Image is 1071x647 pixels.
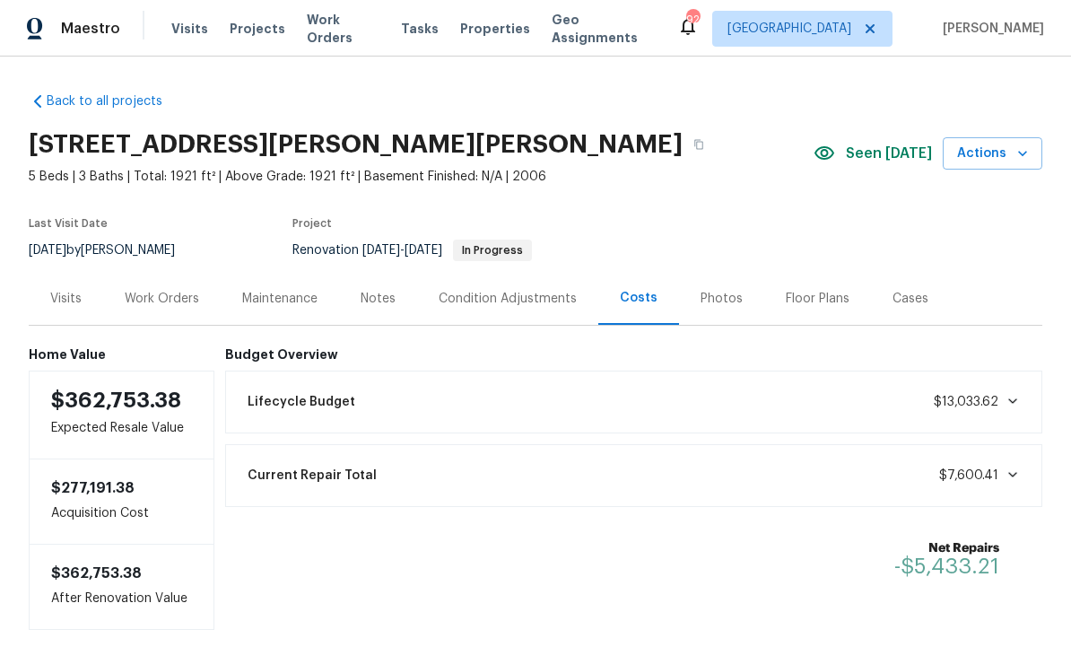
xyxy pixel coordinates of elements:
[362,244,400,257] span: [DATE]
[29,371,214,459] div: Expected Resale Value
[29,218,108,229] span: Last Visit Date
[125,290,199,308] div: Work Orders
[786,290,849,308] div: Floor Plans
[727,20,851,38] span: [GEOGRAPHIC_DATA]
[361,290,396,308] div: Notes
[230,20,285,38] span: Projects
[846,144,932,162] span: Seen [DATE]
[29,544,214,630] div: After Renovation Value
[455,245,530,256] span: In Progress
[50,290,82,308] div: Visits
[51,566,142,581] span: $362,753.38
[248,393,355,411] span: Lifecycle Budget
[51,389,181,411] span: $362,753.38
[292,218,332,229] span: Project
[686,11,699,29] div: 92
[29,347,214,362] h6: Home Value
[362,244,442,257] span: -
[29,92,201,110] a: Back to all projects
[460,20,530,38] span: Properties
[936,20,1044,38] span: [PERSON_NAME]
[701,290,743,308] div: Photos
[225,347,1043,362] h6: Budget Overview
[29,168,814,186] span: 5 Beds | 3 Baths | Total: 1921 ft² | Above Grade: 1921 ft² | Basement Finished: N/A | 2006
[683,128,715,161] button: Copy Address
[894,539,999,557] b: Net Repairs
[29,136,683,153] h2: [STREET_ADDRESS][PERSON_NAME][PERSON_NAME]
[943,137,1042,170] button: Actions
[934,396,998,408] span: $13,033.62
[401,22,439,35] span: Tasks
[552,11,656,47] span: Geo Assignments
[292,244,532,257] span: Renovation
[894,555,999,577] span: -$5,433.21
[248,467,377,485] span: Current Repair Total
[29,459,214,544] div: Acquisition Cost
[892,290,928,308] div: Cases
[957,143,1028,165] span: Actions
[242,290,318,308] div: Maintenance
[405,244,442,257] span: [DATE]
[939,469,998,482] span: $7,600.41
[620,289,657,307] div: Costs
[61,20,120,38] span: Maestro
[307,11,379,47] span: Work Orders
[29,240,196,261] div: by [PERSON_NAME]
[51,481,135,495] span: $277,191.38
[29,244,66,257] span: [DATE]
[171,20,208,38] span: Visits
[439,290,577,308] div: Condition Adjustments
